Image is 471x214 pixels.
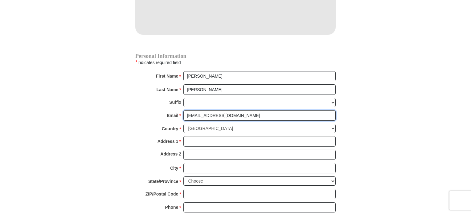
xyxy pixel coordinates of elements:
[157,85,178,94] strong: Last Name
[148,177,178,186] strong: State/Province
[165,203,178,212] strong: Phone
[135,59,336,67] div: Indicates required field
[170,164,178,172] strong: City
[156,72,178,80] strong: First Name
[135,54,336,59] h4: Personal Information
[145,190,178,198] strong: ZIP/Postal Code
[160,150,181,158] strong: Address 2
[162,124,178,133] strong: Country
[167,111,178,120] strong: Email
[158,137,178,146] strong: Address 1
[169,98,181,107] strong: Suffix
